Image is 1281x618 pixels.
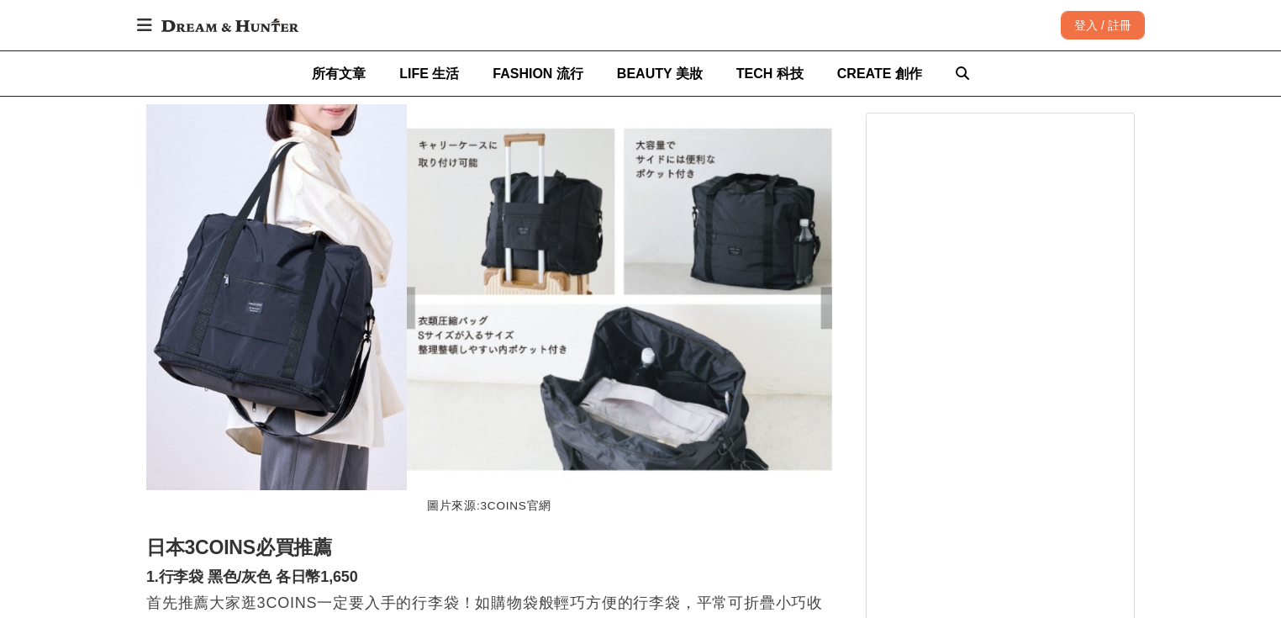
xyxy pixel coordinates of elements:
[493,51,583,96] a: FASHION 流行
[399,66,459,81] span: LIFE 生活
[736,51,804,96] a: TECH 科技
[312,66,366,81] span: 所有文章
[736,66,804,81] span: TECH 科技
[617,66,703,81] span: BEAUTY 美妝
[146,490,832,523] figcaption: 圖片來源:3COINS官網
[153,10,307,40] img: Dream & Hunter
[493,66,583,81] span: FASHION 流行
[146,536,832,560] h2: 日本3COINS必買推薦
[837,51,922,96] a: CREATE 創作
[837,66,922,81] span: CREATE 創作
[312,51,366,96] a: 所有文章
[1061,11,1145,40] div: 登入 / 註冊
[617,51,703,96] a: BEAUTY 美妝
[146,568,832,587] h3: 1.行李袋 黑色/灰色 各日幣1,650
[399,51,459,96] a: LIFE 生活
[146,104,832,490] img: 爆賣！日本3COINS必買推薦：行李袋、洗米盆、半自動捲線器...網友爆好評，看到先結帳再說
